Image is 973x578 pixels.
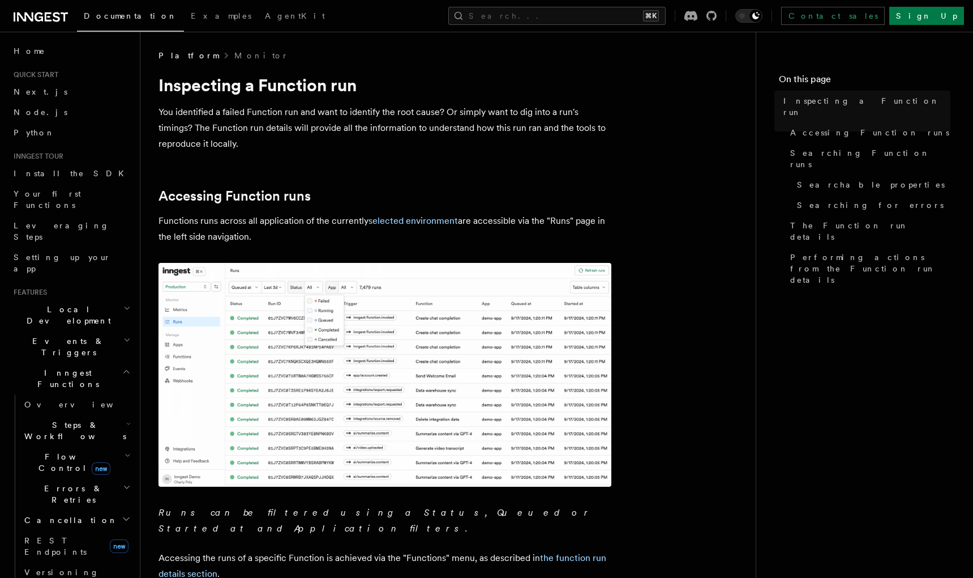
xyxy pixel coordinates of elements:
[265,11,325,20] span: AgentKit
[14,253,111,273] span: Setting up your app
[9,335,123,358] span: Events & Triggers
[14,108,67,117] span: Node.js
[14,45,45,57] span: Home
[20,447,133,478] button: Flow Controlnew
[14,189,81,210] span: Your first Functions
[14,221,109,241] span: Leveraging Steps
[184,3,258,31] a: Examples
[786,143,950,175] a: Searching Function runs
[158,75,611,95] h1: Inspecting a Function run
[158,507,593,534] em: Runs can be filtered using a Status, Queued or Started at and Application filters.
[9,184,133,215] a: Your first Functions
[783,95,950,118] span: Inspecting a Function run
[9,215,133,247] a: Leveraging Steps
[790,252,950,286] span: Performing actions from the Function run details
[797,179,945,190] span: Searchable properties
[9,102,133,122] a: Node.js
[24,400,141,409] span: Overview
[368,215,458,226] a: selected environment
[9,367,122,390] span: Inngest Functions
[790,147,950,170] span: Searching Function runs
[790,127,949,138] span: Accessing Function runs
[234,50,288,61] a: Monitor
[797,199,944,211] span: Searching for errors
[20,515,118,526] span: Cancellation
[14,87,67,96] span: Next.js
[9,331,133,363] button: Events & Triggers
[14,169,131,178] span: Install the SDK
[158,263,611,487] img: The "Handle failed payments" Function runs list features a run in a failing state.
[110,539,128,553] span: new
[9,82,133,102] a: Next.js
[20,483,123,505] span: Errors & Retries
[9,288,47,297] span: Features
[258,3,332,31] a: AgentKit
[643,10,659,22] kbd: ⌘K
[24,536,87,556] span: REST Endpoints
[20,510,133,530] button: Cancellation
[9,163,133,184] a: Install the SDK
[9,363,133,394] button: Inngest Functions
[779,91,950,122] a: Inspecting a Function run
[24,568,99,577] span: Versioning
[786,247,950,290] a: Performing actions from the Function run details
[191,11,251,20] span: Examples
[9,304,123,326] span: Local Development
[20,478,133,510] button: Errors & Retries
[9,41,133,61] a: Home
[9,247,133,279] a: Setting up your app
[20,530,133,562] a: REST Endpointsnew
[9,70,58,79] span: Quick start
[20,394,133,415] a: Overview
[20,451,125,474] span: Flow Control
[9,122,133,143] a: Python
[792,195,950,215] a: Searching for errors
[158,188,311,204] a: Accessing Function runs
[448,7,666,25] button: Search...⌘K
[889,7,964,25] a: Sign Up
[20,419,126,442] span: Steps & Workflows
[792,175,950,195] a: Searchable properties
[77,3,184,32] a: Documentation
[84,11,177,20] span: Documentation
[20,415,133,447] button: Steps & Workflows
[92,462,110,475] span: new
[9,152,63,161] span: Inngest tour
[735,9,762,23] button: Toggle dark mode
[158,213,611,245] p: Functions runs across all application of the currently are accessible via the "Runs" page in the ...
[9,299,133,331] button: Local Development
[779,73,950,91] h4: On this page
[786,122,950,143] a: Accessing Function runs
[158,104,611,152] p: You identified a failed Function run and want to identify the root cause? Or simply want to dig i...
[158,50,218,61] span: Platform
[790,220,950,243] span: The Function run details
[781,7,885,25] a: Contact sales
[786,215,950,247] a: The Function run details
[14,128,55,137] span: Python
